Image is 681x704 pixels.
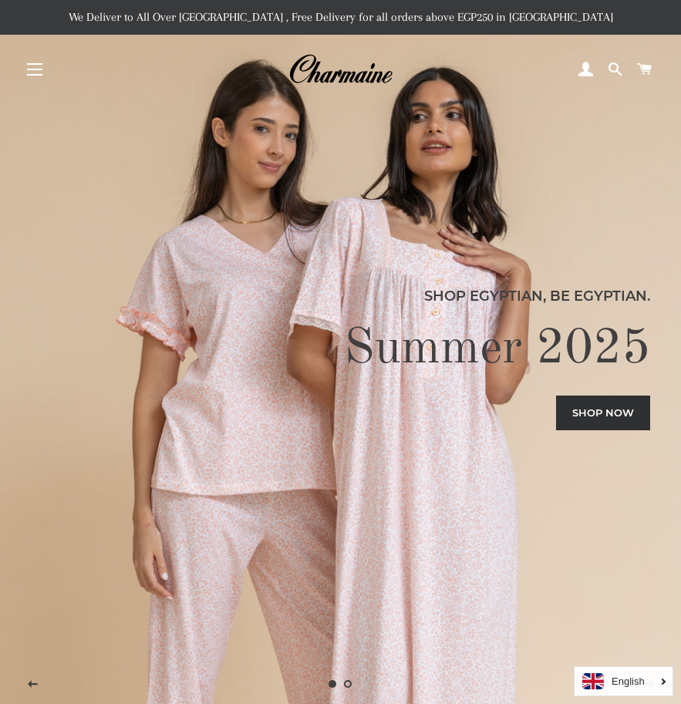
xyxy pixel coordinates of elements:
[582,673,665,689] a: English
[325,676,341,692] a: Slide 1, current
[31,318,651,380] h2: Summer 2025
[288,52,393,86] img: Charmaine Egypt
[630,665,669,704] button: Next slide
[341,676,356,692] a: Load slide 2
[556,396,650,429] a: Shop now
[612,676,645,686] i: English
[14,665,52,704] button: Previous slide
[31,285,651,307] p: Shop Egyptian, Be Egyptian.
